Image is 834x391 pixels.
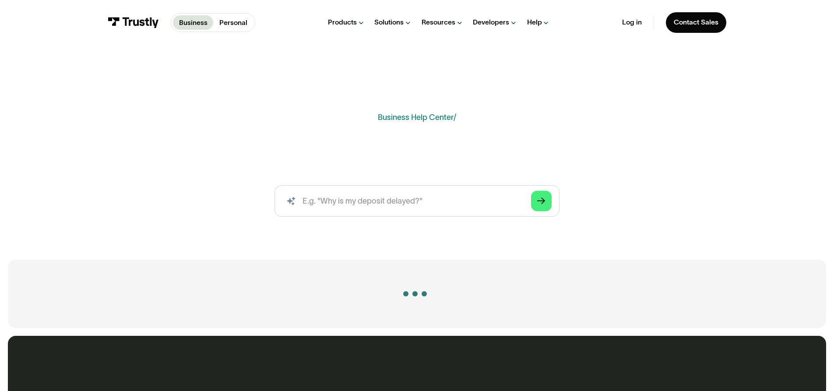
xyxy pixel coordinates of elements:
a: Business [173,15,213,30]
div: Contact Sales [674,18,718,27]
div: / [454,113,456,122]
a: Business Help Center [378,113,454,122]
div: Products [328,18,357,27]
input: search [274,185,559,217]
a: Personal [213,15,253,30]
div: Help [527,18,542,27]
div: Resources [422,18,455,27]
p: Personal [219,18,247,28]
img: Trustly Logo [108,17,159,28]
p: Business [179,18,208,28]
form: Search [274,185,559,217]
div: Solutions [374,18,404,27]
a: Log in [622,18,642,27]
div: Developers [473,18,509,27]
a: Contact Sales [666,12,726,33]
